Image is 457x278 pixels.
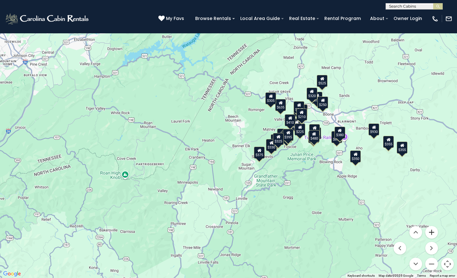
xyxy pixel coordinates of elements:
[397,142,407,154] div: $355
[425,226,438,239] button: Zoom in
[317,75,328,87] div: $525
[307,88,317,100] div: $320
[368,123,379,136] div: $930
[350,150,361,162] div: $350
[394,242,406,255] button: Move left
[334,127,345,139] div: $380
[321,14,364,23] a: Rental Program
[237,14,283,23] a: Local Area Guide
[409,226,422,239] button: Move up
[5,12,90,25] img: White-1-2.png
[432,15,439,22] img: phone-regular-white.png
[309,124,320,136] div: $395
[286,14,318,23] a: Real Estate
[331,131,342,143] div: $695
[308,131,319,143] div: $315
[390,14,425,23] a: Owner Login
[166,15,184,22] span: My Favs
[317,96,328,109] div: $250
[367,14,387,23] a: About
[425,242,438,255] button: Move right
[296,109,307,121] div: $210
[309,130,320,142] div: $480
[445,15,452,22] img: mail-regular-white.png
[295,123,305,136] div: $225
[192,14,234,23] a: Browse Rentals
[383,136,394,148] div: $355
[158,15,186,22] a: My Favs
